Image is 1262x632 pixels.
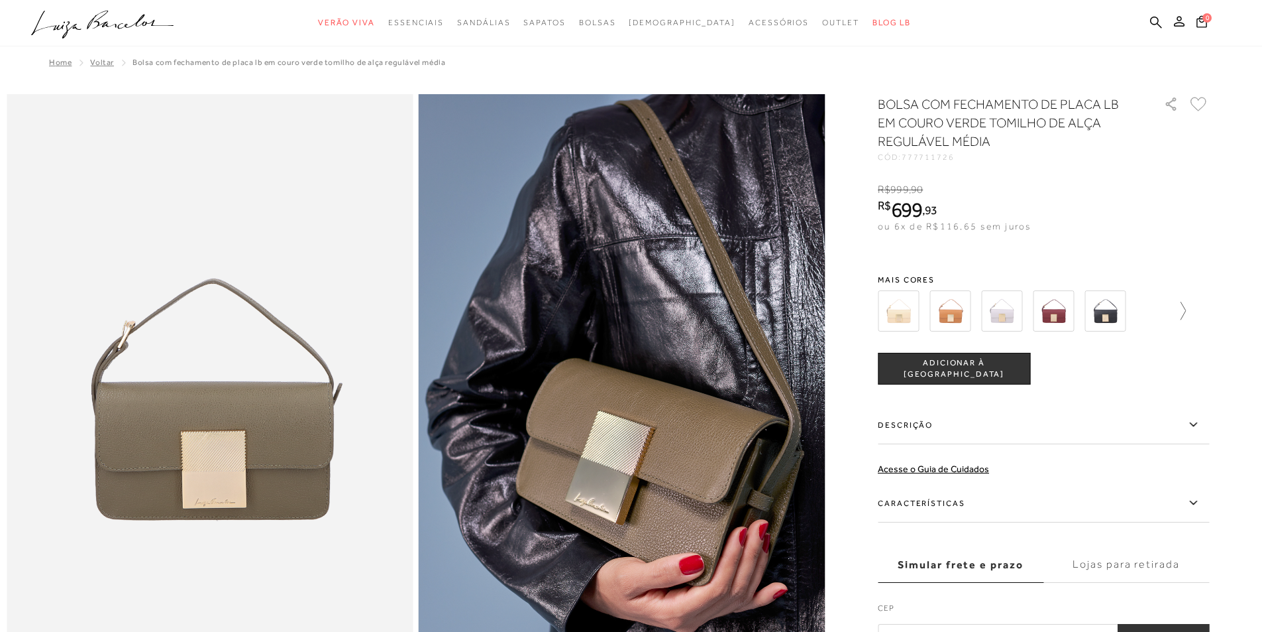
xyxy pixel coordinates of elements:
span: 777711726 [902,153,955,162]
h1: BOLSA COM FECHAMENTO DE PLACA LB EM COURO VERDE TOMILHO DE ALÇA REGULÁVEL MÉDIA [878,95,1126,151]
img: BOLSA COM FECHAMENTO DE PLACA LB EM COURO CARAMELO DE ALÇA REGULÁVEL MÉDIA [929,290,971,332]
span: Verão Viva [318,18,375,27]
label: Características [878,484,1209,523]
span: 90 [911,184,923,196]
div: CÓD: [878,153,1143,161]
a: Acesse o Guia de Cuidados [878,464,989,474]
a: BLOG LB [872,11,911,35]
a: noSubCategoriesText [318,11,375,35]
span: Outlet [822,18,859,27]
img: BOLSA COM FECHAMENTO DE PLACA LB EM COURO PRETO DE ALÇA REGULÁVEL MÉDIA [1084,290,1126,332]
a: Home [49,58,72,67]
span: 93 [925,203,937,217]
span: 699 [891,198,922,221]
label: Lojas para retirada [1043,547,1209,583]
i: , [909,184,923,196]
a: noSubCategoriesText [457,11,510,35]
button: 0 [1192,15,1211,32]
span: ou 6x de R$116,65 sem juros [878,221,1031,231]
a: noSubCategoriesText [822,11,859,35]
a: noSubCategoriesText [579,11,616,35]
span: BOLSA COM FECHAMENTO DE PLACA LB EM COURO VERDE TOMILHO DE ALÇA REGULÁVEL MÉDIA [132,58,445,67]
a: Voltar [90,58,114,67]
i: R$ [878,184,890,196]
label: Descrição [878,406,1209,444]
span: 999 [890,184,908,196]
span: ADICIONAR À [GEOGRAPHIC_DATA] [878,357,1029,381]
span: [DEMOGRAPHIC_DATA] [629,18,735,27]
span: BLOG LB [872,18,911,27]
span: Sandálias [457,18,510,27]
span: Essenciais [388,18,444,27]
img: BOLSA COM FECHAMENTO DE PLACA LB EM COURO CINZA ESTANHO DE ALÇA REGULÁVEL MÉDIA [981,290,1022,332]
button: ADICIONAR À [GEOGRAPHIC_DATA] [878,353,1030,385]
i: , [922,204,937,216]
i: R$ [878,200,891,212]
span: Sapatos [523,18,565,27]
a: noSubCategoriesText [629,11,735,35]
a: noSubCategoriesText [388,11,444,35]
span: 0 [1202,13,1212,23]
a: noSubCategoriesText [523,11,565,35]
span: Acessórios [749,18,809,27]
span: Bolsas [579,18,616,27]
img: BOLSA COM FECHAMENTO DE PLACA LB EM COURO MARSALA DE ALÇA REGULÁVEL MÉDIA [1033,290,1074,332]
label: CEP [878,602,1209,621]
img: BOLSA COM FECHAMENTO DE PLACA LB EM COURO BEGE NATA DE ALÇA REGULÁVEL MÉDIA [878,290,919,332]
a: noSubCategoriesText [749,11,809,35]
label: Simular frete e prazo [878,547,1043,583]
span: Mais cores [878,276,1209,284]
